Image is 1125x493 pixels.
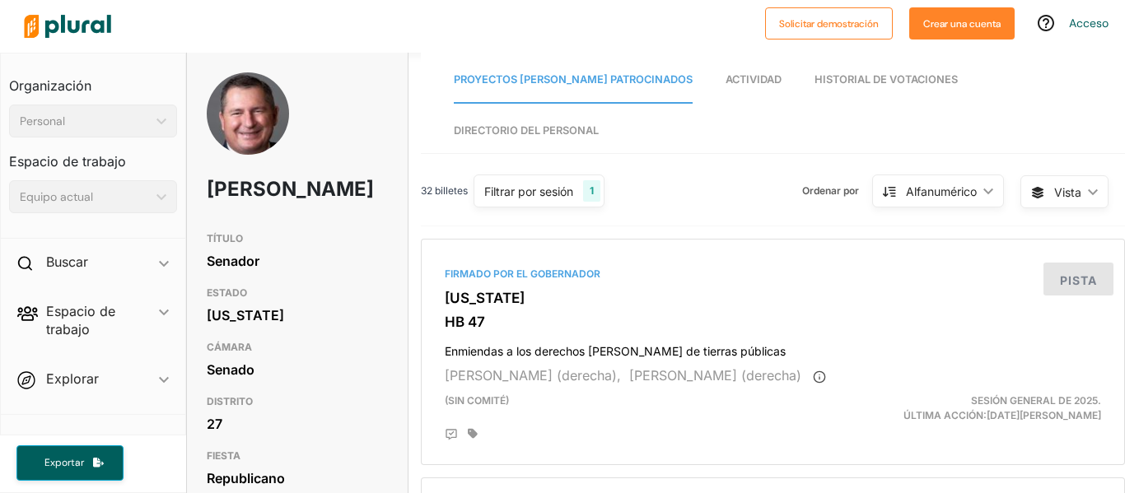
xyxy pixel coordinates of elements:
font: HB 47 [445,314,485,330]
font: Equipo actual [20,189,93,204]
font: [PERSON_NAME] [207,177,374,201]
button: Crear una cuenta [909,7,1015,40]
font: [US_STATE] [207,305,284,326]
div: Añadir declaración de posición [445,428,458,441]
font: Ordenar por [802,184,859,197]
font: Organización [9,77,91,94]
font: [PERSON_NAME] (derecha), [445,367,621,384]
font: 1 [590,184,594,197]
font: Pista [1060,273,1097,287]
font: Espacio de trabajo [9,153,126,170]
button: Solicitar demostración [765,7,893,40]
font: Exportar [44,456,84,469]
a: Actividad [726,57,782,104]
font: DISTRITO [207,393,253,410]
a: Proyectos [PERSON_NAME] patrocinados [454,57,693,104]
font: 32 [421,184,432,197]
a: Solicitar demostración [765,13,893,30]
font: Proyectos [PERSON_NAME] patrocinados [454,73,693,86]
a: Crear una cuenta [909,13,1015,30]
button: Pista [1043,263,1113,295]
font: FIESTA [207,447,240,464]
div: Agregar etiquetas [468,428,478,440]
font: Filtrar por sesión [484,184,573,198]
font: Crear una cuenta [923,17,1001,30]
font: Firmado por el Gobernador [445,267,600,280]
font: CÁMARA [207,338,252,356]
font: ESTADO [207,284,247,301]
font: [US_STATE] [445,290,525,306]
font: Personal [20,114,65,128]
font: [DATE][PERSON_NAME] [987,409,1101,421]
button: Exportar [16,445,124,481]
font: Última acción: [903,409,987,421]
font: [PERSON_NAME] (derecha) [629,367,801,384]
font: Actividad [726,73,782,86]
font: Solicitar demostración [779,17,879,30]
font: TÍTULO [207,230,243,247]
a: Directorio del personal [454,108,599,153]
font: Republicano [207,467,285,489]
font: Enmiendas a los derechos [PERSON_NAME] de tierras públicas [445,344,786,358]
font: Buscar [46,253,88,270]
font: 27 [207,413,222,435]
font: Senado [207,359,254,380]
font: Historial de votaciones [815,73,958,86]
font: Vista [1054,185,1081,199]
font: (sin comité) [445,394,509,407]
a: Acceso [1069,15,1109,30]
font: Senador [207,250,259,272]
img: Foto de la cabeza de Derrin Owens [207,72,289,184]
font: billetes [435,184,468,197]
font: Directorio del personal [454,124,599,137]
font: Sesión General de 2025. [971,394,1101,407]
a: Historial de votaciones [815,57,958,104]
font: Alfanumérico [906,184,977,198]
